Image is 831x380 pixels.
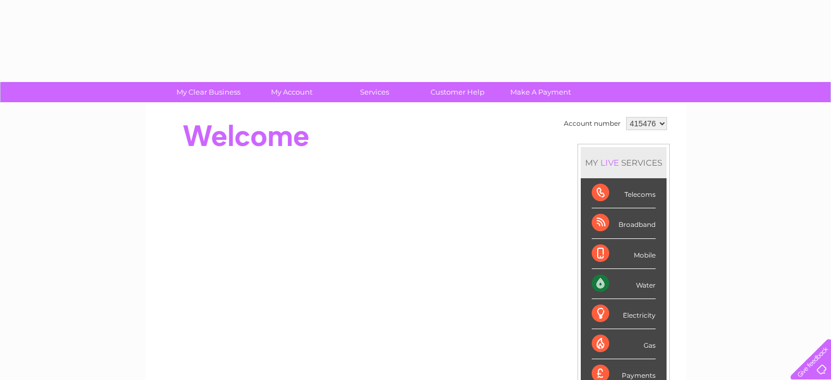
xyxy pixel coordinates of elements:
[581,147,667,178] div: MY SERVICES
[598,157,621,168] div: LIVE
[592,299,656,329] div: Electricity
[496,82,586,102] a: Make A Payment
[592,269,656,299] div: Water
[412,82,503,102] a: Customer Help
[592,178,656,208] div: Telecoms
[592,329,656,359] div: Gas
[592,208,656,238] div: Broadband
[329,82,420,102] a: Services
[246,82,337,102] a: My Account
[561,114,623,133] td: Account number
[163,82,254,102] a: My Clear Business
[592,239,656,269] div: Mobile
